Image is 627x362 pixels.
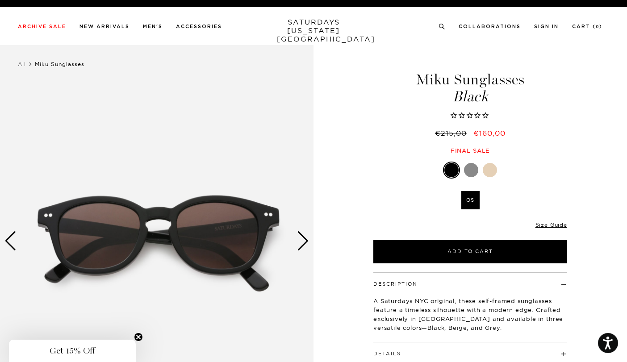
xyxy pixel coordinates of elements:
[18,61,26,67] a: All
[18,24,66,29] a: Archive Sale
[535,221,567,228] a: Size Guide
[297,231,309,251] div: Next slide
[134,333,143,341] button: Close teaser
[35,61,84,67] span: Miku Sunglasses
[373,296,567,332] p: A Saturdays NYC original, these self-framed sunglasses feature a timeless silhouette with a moder...
[372,111,568,121] span: Rated 0.0 out of 5 stars 0 reviews
[373,351,401,356] button: Details
[372,89,568,104] span: Black
[143,24,163,29] a: Men's
[372,147,568,154] div: Final sale
[50,345,95,356] span: Get 15% Off
[461,191,480,209] label: OS
[373,282,418,287] button: Description
[459,24,521,29] a: Collaborations
[79,24,130,29] a: New Arrivals
[176,24,222,29] a: Accessories
[435,129,470,137] del: €215,00
[277,18,351,43] a: SATURDAYS[US_STATE][GEOGRAPHIC_DATA]
[9,340,136,362] div: Get 15% OffClose teaser
[473,129,506,137] span: €160,00
[373,240,567,263] button: Add to Cart
[534,24,559,29] a: Sign In
[572,24,602,29] a: Cart (0)
[4,231,17,251] div: Previous slide
[596,25,599,29] small: 0
[372,72,568,104] h1: Miku Sunglasses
